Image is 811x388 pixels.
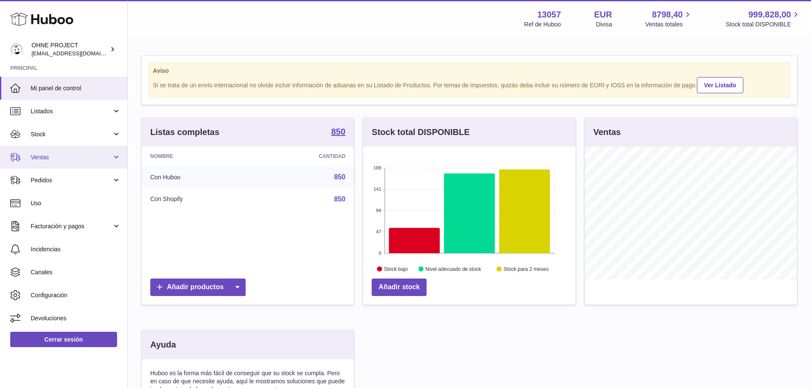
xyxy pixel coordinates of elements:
a: Añadir stock [372,279,427,296]
strong: Aviso [153,67,786,75]
td: Con Huboo [142,166,255,188]
h3: Stock total DISPONIBLE [372,126,470,138]
th: Nombre [142,147,255,166]
div: Divisa [596,20,612,29]
a: Cerrar sesión [10,332,117,347]
span: 8798,40 [652,9,682,20]
span: Stock total DISPONIBLE [726,20,801,29]
div: Si se trata de un envío internacional no olvide incluir información de aduanas en su Listado de P... [153,76,786,93]
span: Ventas [31,153,112,161]
th: Cantidad [255,147,354,166]
text: 188 [373,165,381,170]
span: Ventas totales [645,20,693,29]
text: Stock para 2 meses [504,266,549,272]
a: 850 [334,195,346,203]
h3: Listas completas [150,126,219,138]
span: Canales [31,268,121,276]
h3: Ventas [593,126,621,138]
span: Stock [31,130,112,138]
span: Pedidos [31,176,112,184]
text: 94 [376,208,381,213]
span: 999.828,00 [748,9,791,20]
span: Configuración [31,291,121,299]
a: 8798,40 Ventas totales [645,9,693,29]
span: Devoluciones [31,314,121,322]
span: Incidencias [31,245,121,253]
a: Añadir productos [150,279,246,296]
td: Con Shopify [142,188,255,210]
div: OHNE PROJECT [32,41,108,57]
span: [EMAIL_ADDRESS][DOMAIN_NAME] [32,50,125,57]
text: Nivel adecuado de stock [426,266,482,272]
text: 0 [379,250,381,256]
strong: 13057 [537,9,561,20]
span: Mi panel de control [31,84,121,92]
strong: EUR [594,9,612,20]
a: 850 [334,173,346,181]
a: 999.828,00 Stock total DISPONIBLE [726,9,801,29]
a: 850 [331,127,345,138]
strong: 850 [331,127,345,136]
text: 47 [376,229,381,234]
span: Facturación y pagos [31,222,112,230]
a: Ver Listado [697,77,743,93]
div: Ref de Huboo [524,20,561,29]
h3: Ayuda [150,339,176,351]
img: internalAdmin-13057@internal.huboo.com [10,43,23,56]
text: 141 [373,187,381,192]
text: Stock bajo [384,266,408,272]
span: Listados [31,107,112,115]
span: Uso [31,199,121,207]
